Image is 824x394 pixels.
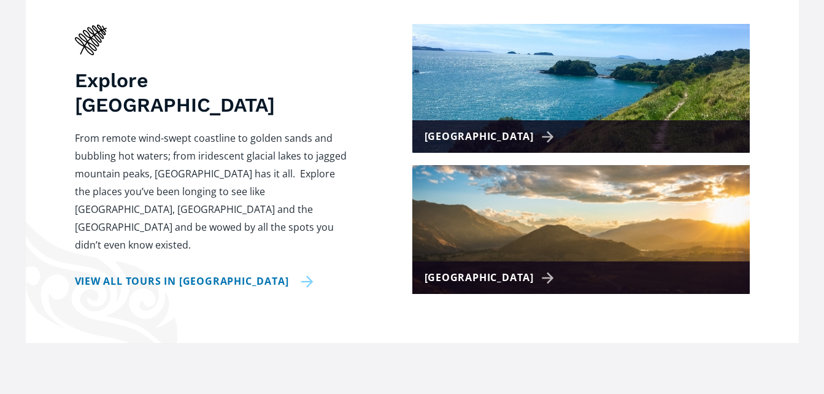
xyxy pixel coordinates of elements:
[425,128,559,145] div: [GEOGRAPHIC_DATA]
[75,129,351,254] p: From remote wind-swept coastline to golden sands and bubbling hot waters; from iridescent glacial...
[412,165,750,294] a: [GEOGRAPHIC_DATA]
[412,24,750,153] a: [GEOGRAPHIC_DATA]
[425,269,559,287] div: [GEOGRAPHIC_DATA]
[75,272,314,290] a: View all tours in [GEOGRAPHIC_DATA]
[75,68,351,117] h3: Explore [GEOGRAPHIC_DATA]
